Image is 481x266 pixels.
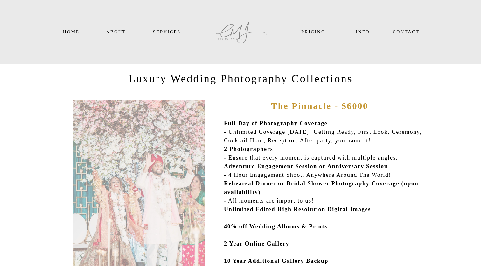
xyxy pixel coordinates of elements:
[271,101,368,111] b: The Pinnacle - $6000
[224,146,273,152] b: 2 Photographers
[117,72,364,88] p: Luxury Wedding Photography Collections
[106,30,125,34] a: About
[151,30,183,34] a: SERVICES
[224,241,289,247] b: 2 Year Online Gallery
[62,30,81,34] a: Home
[224,223,327,230] b: 40% off Wedding Albums & Prints
[224,120,328,126] b: Full Day of Photography Coverage
[224,258,328,264] b: 10 Year Additional Gallery Backup
[296,30,331,34] a: PRICING
[347,30,378,34] a: INFO
[224,163,388,169] b: Adventure Engagement Session or Anniversary Session
[224,180,419,195] b: Rehearsal Dinner or Bridal Shower Photography Coverage (upon availability)
[393,30,420,34] a: Contact
[224,206,371,212] b: Unlimited Edited High Resolution Digital Images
